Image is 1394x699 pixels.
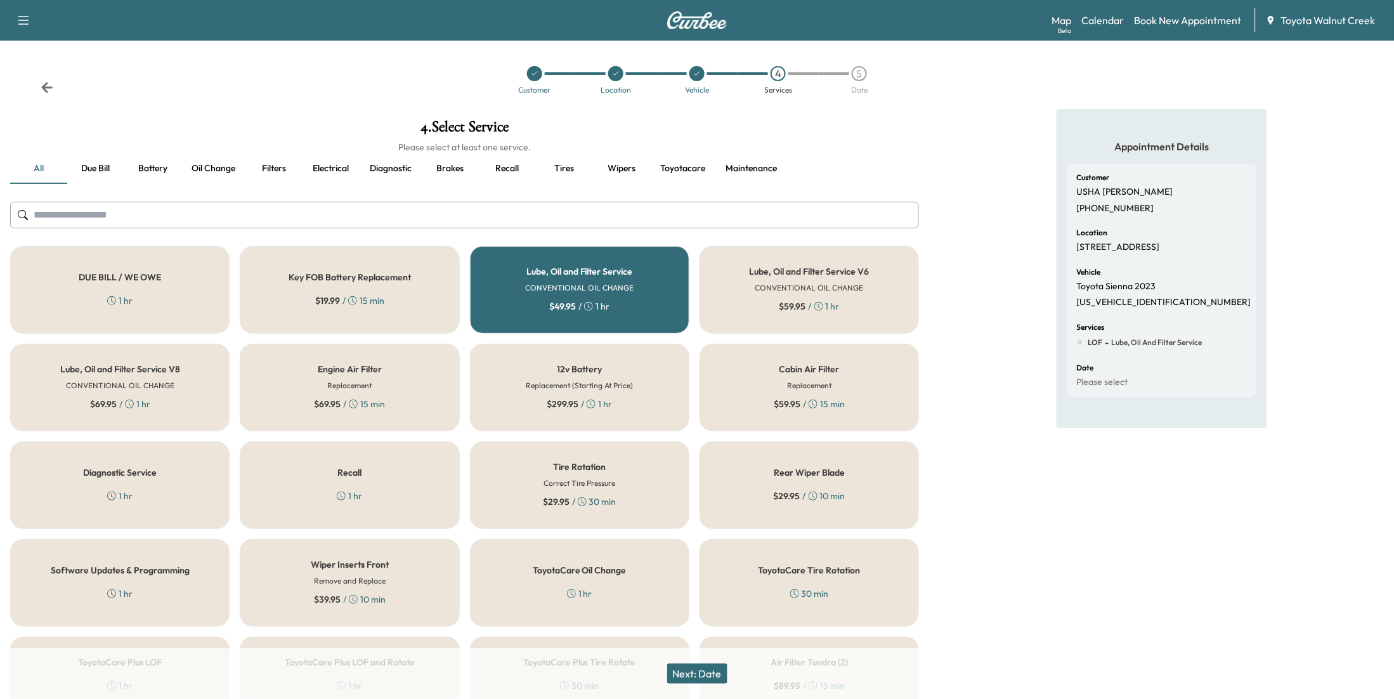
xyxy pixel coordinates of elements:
[314,398,341,410] span: $ 69.95
[852,66,867,81] div: 5
[553,462,606,471] h5: Tire Rotation
[1077,297,1251,308] p: [US_VEHICLE_IDENTIFICATION_NUMBER]
[66,380,174,391] h6: CONVENTIONAL OIL CHANGE
[318,365,382,374] h5: Engine Air Filter
[1077,268,1101,276] h6: Vehicle
[107,587,133,600] div: 1 hr
[764,86,792,94] div: Services
[601,86,631,94] div: Location
[479,154,536,184] button: Recall
[10,154,67,184] button: all
[525,282,634,294] h6: CONVENTIONAL OIL CHANGE
[1135,13,1242,28] a: Book New Appointment
[544,478,616,489] h6: Correct Tire Pressure
[1077,203,1154,214] p: [PHONE_NUMBER]
[593,154,650,184] button: Wipers
[10,141,919,154] h6: Please select at least one service.
[750,267,870,276] h5: Lube, Oil and Filter Service V6
[771,66,786,81] div: 4
[1077,186,1173,198] p: USHA [PERSON_NAME]
[557,365,602,374] h5: 12v Battery
[337,468,362,477] h5: Recall
[549,300,576,313] span: $ 49.95
[650,154,715,184] button: Toyotacare
[79,273,161,282] h5: DUE BILL / WE OWE
[90,398,117,410] span: $ 69.95
[774,468,845,477] h5: Rear Wiper Blade
[422,154,479,184] button: Brakes
[1077,323,1105,331] h6: Services
[1077,242,1160,253] p: [STREET_ADDRESS]
[303,154,360,184] button: Electrical
[667,11,727,29] img: Curbee Logo
[41,81,53,94] div: Back
[1077,281,1156,292] p: Toyota Sienna 2023
[1067,140,1257,154] h5: Appointment Details
[1059,26,1072,36] div: Beta
[10,154,919,184] div: basic tabs example
[1052,13,1072,28] a: MapBeta
[337,490,362,502] div: 1 hr
[715,154,787,184] button: Maintenance
[1088,337,1103,348] span: LOF
[327,380,372,391] h6: Replacement
[315,294,384,307] div: / 15 min
[245,154,303,184] button: Filters
[779,300,806,313] span: $ 59.95
[1281,13,1376,28] span: Toyota Walnut Creek
[10,119,919,141] h1: 4 . Select Service
[755,282,864,294] h6: CONVENTIONAL OIL CHANGE
[67,154,124,184] button: Due bill
[1082,13,1124,28] a: Calendar
[774,398,845,410] div: / 15 min
[1077,364,1094,372] h6: Date
[774,490,800,502] span: $ 29.95
[1109,337,1202,348] span: Lube, Oil and Filter Service
[526,380,633,391] h6: Replacement (Starting At Price)
[519,86,551,94] div: Customer
[685,86,709,94] div: Vehicle
[181,154,245,184] button: Oil change
[790,587,829,600] div: 30 min
[774,398,800,410] span: $ 59.95
[51,566,190,575] h5: Software Updates & Programming
[547,398,578,410] span: $ 299.95
[314,575,386,587] h6: Remove and Replace
[315,294,340,307] span: $ 19.99
[547,398,612,410] div: / 1 hr
[787,380,831,391] h6: Replacement
[60,365,180,374] h5: Lube, Oil and Filter Service V8
[107,294,133,307] div: 1 hr
[543,495,616,508] div: / 30 min
[107,490,133,502] div: 1 hr
[779,365,840,374] h5: Cabin Air Filter
[314,593,386,606] div: / 10 min
[779,300,840,313] div: / 1 hr
[567,587,592,600] div: 1 hr
[759,566,861,575] h5: ToyotaCare Tire Rotation
[90,398,150,410] div: / 1 hr
[549,300,609,313] div: / 1 hr
[360,154,422,184] button: Diagnostic
[83,468,157,477] h5: Diagnostic Service
[1077,377,1128,388] p: Please select
[314,398,385,410] div: / 15 min
[1077,174,1110,181] h6: Customer
[289,273,411,282] h5: Key FOB Battery Replacement
[536,154,593,184] button: Tires
[851,86,868,94] div: Date
[311,560,389,569] h5: Wiper Inserts Front
[543,495,570,508] span: $ 29.95
[533,566,627,575] h5: ToyotaCare Oil Change
[1103,336,1109,349] span: -
[314,593,341,606] span: $ 39.95
[774,490,845,502] div: / 10 min
[1077,229,1108,237] h6: Location
[124,154,181,184] button: Battery
[526,267,633,276] h5: Lube, Oil and Filter Service
[667,663,727,684] button: Next: Date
